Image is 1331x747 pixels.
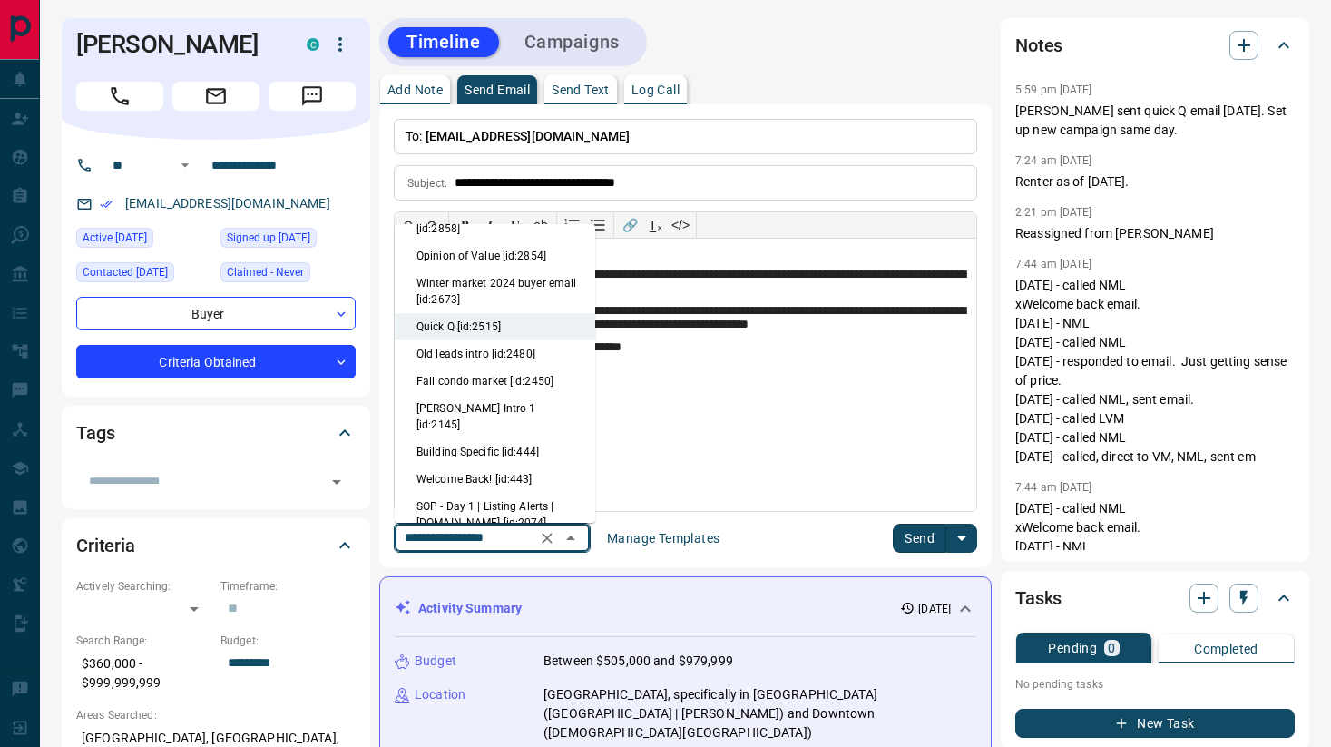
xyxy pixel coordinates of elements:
button: 𝐁 [452,212,477,238]
p: Between $505,000 and $979,999 [543,652,733,671]
li: Opinion of Value [id:2854] [395,242,595,270]
span: Email [172,82,259,111]
div: Tue Oct 07 2014 [220,228,356,253]
span: Claimed - Never [227,263,304,281]
p: No pending tasks [1015,671,1295,698]
p: To: [394,119,977,154]
h1: [PERSON_NAME] [76,30,279,59]
button: Send [893,524,946,553]
li: [PERSON_NAME] Intro 1 [id:2145] [395,395,595,438]
p: Search Range: [76,633,211,649]
p: [DATE] - called NML xWelcome back email. [DATE] - NML [DATE] - called NML [DATE] - responded to e... [1015,276,1295,467]
li: Quick Q [id:2515] [395,313,595,340]
span: Message [269,82,356,111]
p: Activity Summary [418,599,522,618]
s: ab [533,218,548,232]
p: Completed [1194,643,1258,655]
button: 🔗 [617,212,642,238]
button: Open [324,469,349,495]
div: Sun Aug 17 2025 [76,228,211,253]
div: Tasks [1015,576,1295,620]
button: New Task [1015,709,1295,738]
span: Call [76,82,163,111]
p: Budget [415,652,456,671]
p: [GEOGRAPHIC_DATA], specifically in [GEOGRAPHIC_DATA] ([GEOGRAPHIC_DATA] | [PERSON_NAME]) and Down... [543,685,976,742]
p: Reassigned from [PERSON_NAME] [1015,224,1295,243]
div: Criteria [76,524,356,567]
li: SOP - Day 1 | Listing Alerts | [DOMAIN_NAME] [id:2074] [395,493,595,536]
p: Subject: [407,175,447,192]
a: [EMAIL_ADDRESS][DOMAIN_NAME] [125,196,330,211]
p: 7:44 am [DATE] [1015,258,1092,270]
button: Timeline [388,27,499,57]
button: Manage Templates [596,524,730,553]
li: Welcome Back! [id:443] [395,466,595,493]
button: ↷ [420,212,445,238]
button: 𝐔 [503,212,528,238]
div: Fri Oct 04 2024 [76,262,211,288]
span: Signed up [DATE] [227,229,310,247]
li: Winter market 2024 buyer email [id:2673] [395,270,595,313]
button: Numbered list [560,212,585,238]
div: Buyer [76,297,356,330]
p: Location [415,685,465,704]
p: Renter as of [DATE]. [1015,172,1295,192]
p: Send Text [552,84,610,96]
button: Open [174,154,196,176]
p: [DATE] [918,601,951,617]
div: Tags [76,411,356,455]
p: $360,000 - $999,999,999 [76,649,211,698]
p: 0 [1108,642,1115,654]
p: Actively Searching: [76,578,211,595]
button: ab [528,212,553,238]
p: 5:59 pm [DATE] [1015,84,1092,96]
p: 7:44 am [DATE] [1015,481,1092,494]
p: [PERSON_NAME] sent quick Q email [DATE]. Set up new campaign same day. [1015,102,1295,140]
div: Notes [1015,24,1295,67]
div: Activity Summary[DATE] [395,592,976,625]
h2: Criteria [76,531,135,560]
button: 𝑰 [477,212,503,238]
button: Bullet list [585,212,611,238]
div: split button [893,524,977,553]
div: Criteria Obtained [76,345,356,378]
h2: Tags [76,418,114,447]
li: Fall condo market [id:2450] [395,368,595,395]
div: condos.ca [307,38,319,51]
p: Timeframe: [220,578,356,595]
p: Pending [1048,642,1097,654]
p: Areas Searched: [76,707,356,723]
span: [EMAIL_ADDRESS][DOMAIN_NAME] [426,129,631,143]
p: 2:21 pm [DATE] [1015,206,1092,219]
h2: Tasks [1015,584,1062,613]
p: 7:24 am [DATE] [1015,154,1092,167]
p: Add Note [387,84,443,96]
li: Old leads intro [id:2480] [395,340,595,368]
p: Send Email [465,84,530,96]
button: ↶ [395,212,420,238]
button: Campaigns [506,27,638,57]
p: Log Call [631,84,680,96]
span: Active [DATE] [83,229,147,247]
button: T̲ₓ [642,212,668,238]
button: </> [668,212,693,238]
h2: Notes [1015,31,1062,60]
p: [DATE] - called NML xWelcome back email. [DATE] - NML [DATE] - called NML [DATE] - responded to e... [1015,499,1295,690]
button: Close [558,526,583,551]
svg: Email Verified [100,198,113,211]
p: Budget: [220,633,356,649]
span: 𝐔 [511,218,520,232]
button: Clear [534,526,560,551]
span: Contacted [DATE] [83,263,168,281]
li: Building Specific [id:444] [395,438,595,466]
